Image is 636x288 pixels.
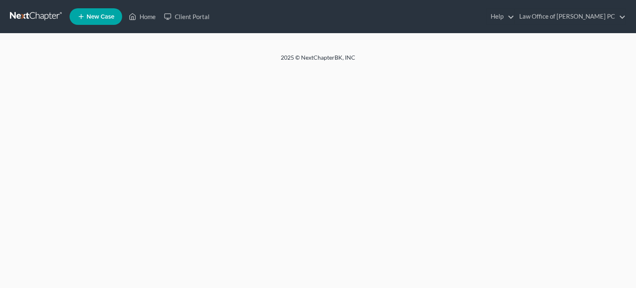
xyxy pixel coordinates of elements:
div: 2025 © NextChapterBK, INC [82,53,554,68]
a: Law Office of [PERSON_NAME] PC [515,9,626,24]
a: Client Portal [160,9,214,24]
a: Help [487,9,514,24]
a: Home [125,9,160,24]
new-legal-case-button: New Case [70,8,122,25]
